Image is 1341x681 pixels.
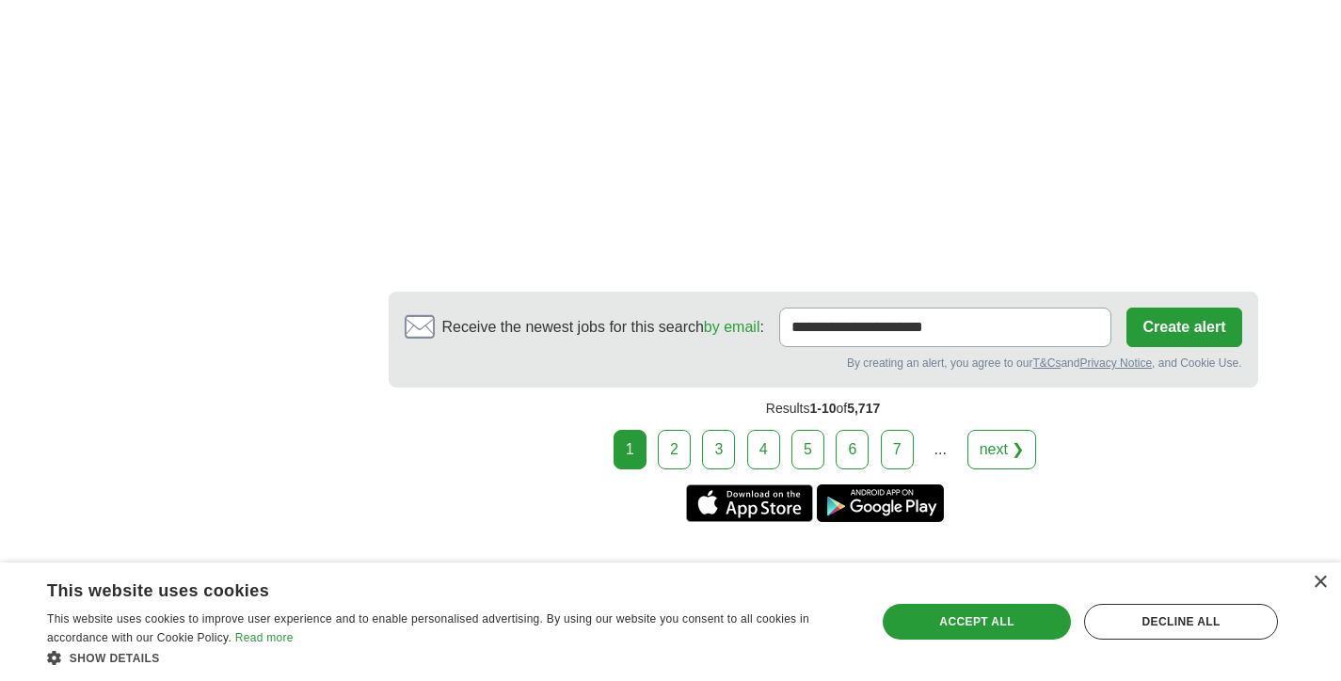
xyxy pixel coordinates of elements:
span: This website uses cookies to improve user experience and to enable personalised advertising. By u... [47,612,809,644]
a: Read more, opens a new window [235,631,294,644]
div: Results of [389,388,1258,430]
div: Show details [47,648,852,667]
a: Privacy Notice [1079,356,1152,370]
a: by email [704,319,760,335]
div: Accept all [883,604,1071,640]
span: 5,717 [847,401,880,416]
span: Receive the newest jobs for this search : [442,316,764,339]
a: next ❯ [967,430,1037,469]
a: 7 [881,430,914,469]
div: 1 [614,430,647,469]
button: Create alert [1126,308,1241,347]
a: 5 [791,430,824,469]
span: Show details [70,652,160,665]
div: Close [1313,576,1327,590]
a: Get the Android app [817,484,944,522]
div: By creating an alert, you agree to our and , and Cookie Use. [405,355,1242,372]
div: ... [921,431,959,468]
span: 1-10 [809,401,836,416]
a: T&Cs [1032,356,1061,370]
a: 3 [702,430,735,469]
div: This website uses cookies [47,574,805,602]
a: 4 [747,430,780,469]
a: Get the iPhone app [686,484,813,522]
div: Decline all [1084,604,1278,640]
a: 2 [658,430,691,469]
a: 6 [836,430,869,469]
